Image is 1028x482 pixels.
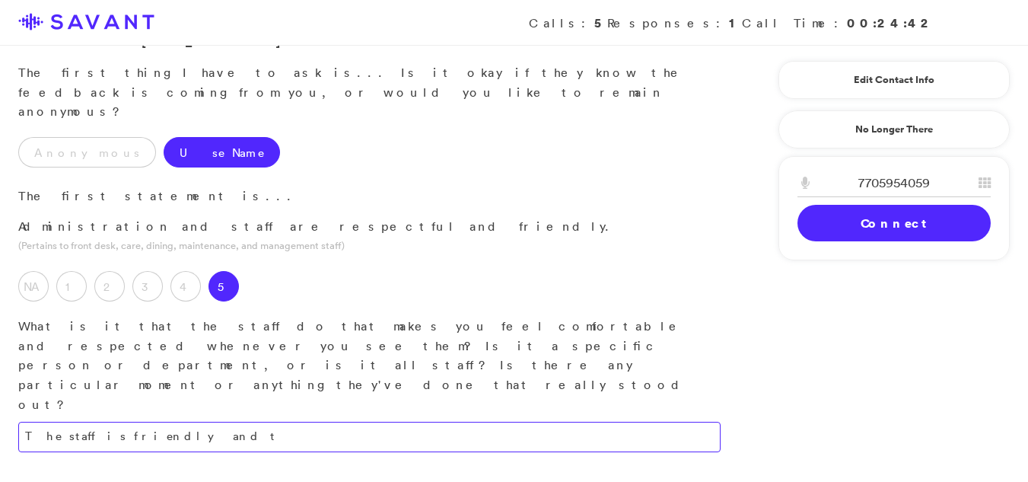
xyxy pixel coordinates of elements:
[594,14,607,31] strong: 5
[797,205,991,241] a: Connect
[208,271,239,302] label: 5
[94,271,125,302] label: 2
[164,137,280,168] label: Use Name
[847,14,934,31] strong: 00:24:42
[18,271,49,302] label: NA
[797,68,991,92] a: Edit Contact Info
[170,271,201,302] label: 4
[18,137,156,168] label: Anonymous
[778,110,1010,148] a: No Longer There
[18,187,721,206] p: The first statement is...
[56,271,87,302] label: 1
[18,317,721,414] p: What is it that the staff do that makes you feel comfortable and respected whenever you see them?...
[132,271,163,302] label: 3
[18,238,721,253] p: (Pertains to front desk, care, dining, maintenance, and management staff)
[729,14,742,31] strong: 1
[18,217,721,237] p: Administration and staff are respectful and friendly.
[18,63,721,122] p: The first thing I have to ask is... Is it okay if they know the feedback is coming from you, or w...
